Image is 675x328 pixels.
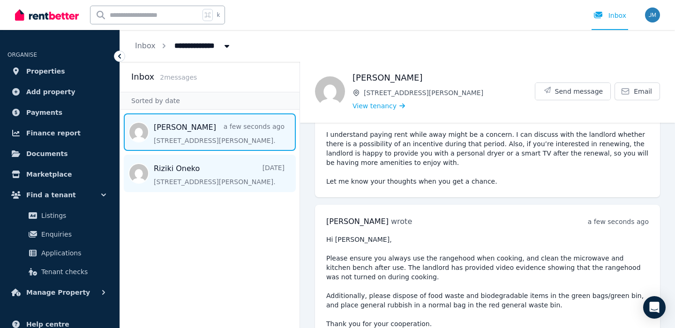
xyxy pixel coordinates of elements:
[315,76,345,106] img: Ammar Ali Asgar Munaver Caderbhoy
[7,103,112,122] a: Payments
[593,11,626,20] div: Inbox
[26,127,81,139] span: Finance report
[154,122,285,145] a: [PERSON_NAME]a few seconds ago[STREET_ADDRESS][PERSON_NAME].
[634,87,652,96] span: Email
[326,64,649,186] pre: Hi [PERSON_NAME], how are you? The landlord just asked me since your lease is signed until [DATE]...
[11,262,108,281] a: Tenant checks
[7,165,112,184] a: Marketplace
[7,144,112,163] a: Documents
[7,124,112,142] a: Finance report
[588,218,649,225] time: a few seconds ago
[120,30,247,62] nav: Breadcrumb
[352,101,397,111] span: View tenancy
[160,74,197,81] span: 2 message s
[120,92,300,110] div: Sorted by date
[11,244,108,262] a: Applications
[131,70,154,83] h2: Inbox
[555,87,603,96] span: Send message
[7,62,112,81] a: Properties
[135,41,156,50] a: Inbox
[326,217,389,226] span: [PERSON_NAME]
[352,71,535,84] h1: [PERSON_NAME]
[26,148,68,159] span: Documents
[7,186,112,204] button: Find a tenant
[120,110,300,196] nav: Message list
[535,83,611,100] button: Send message
[645,7,660,22] img: Jason Ma
[41,266,105,277] span: Tenant checks
[41,247,105,259] span: Applications
[391,217,412,226] span: wrote
[615,82,660,100] a: Email
[11,225,108,244] a: Enquiries
[26,66,65,77] span: Properties
[26,86,75,97] span: Add property
[26,287,90,298] span: Manage Property
[26,107,62,118] span: Payments
[15,8,79,22] img: RentBetter
[7,52,37,58] span: ORGANISE
[217,11,220,19] span: k
[26,169,72,180] span: Marketplace
[41,229,105,240] span: Enquiries
[643,296,666,319] div: Open Intercom Messenger
[7,82,112,101] a: Add property
[11,206,108,225] a: Listings
[364,88,535,97] span: [STREET_ADDRESS][PERSON_NAME]
[26,189,76,201] span: Find a tenant
[7,283,112,302] button: Manage Property
[154,163,285,186] a: Riziki Oneko[DATE][STREET_ADDRESS][PERSON_NAME].
[352,101,405,111] a: View tenancy
[41,210,105,221] span: Listings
